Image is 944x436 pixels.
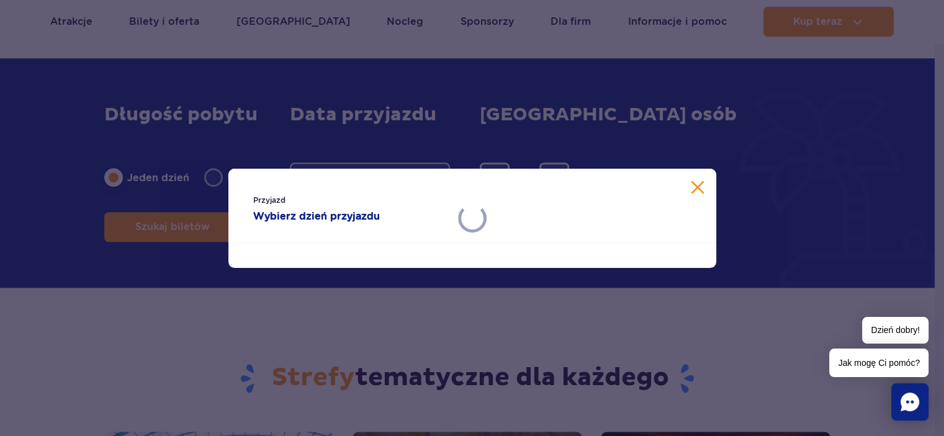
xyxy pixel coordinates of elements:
strong: Wybierz dzień przyjazdu [253,209,447,224]
button: Zamknij kalendarz [691,181,704,194]
span: Dzień dobry! [862,317,928,344]
span: Jak mogę Ci pomóc? [829,349,928,377]
span: Przyjazd [253,194,447,207]
div: Chat [891,383,928,420]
